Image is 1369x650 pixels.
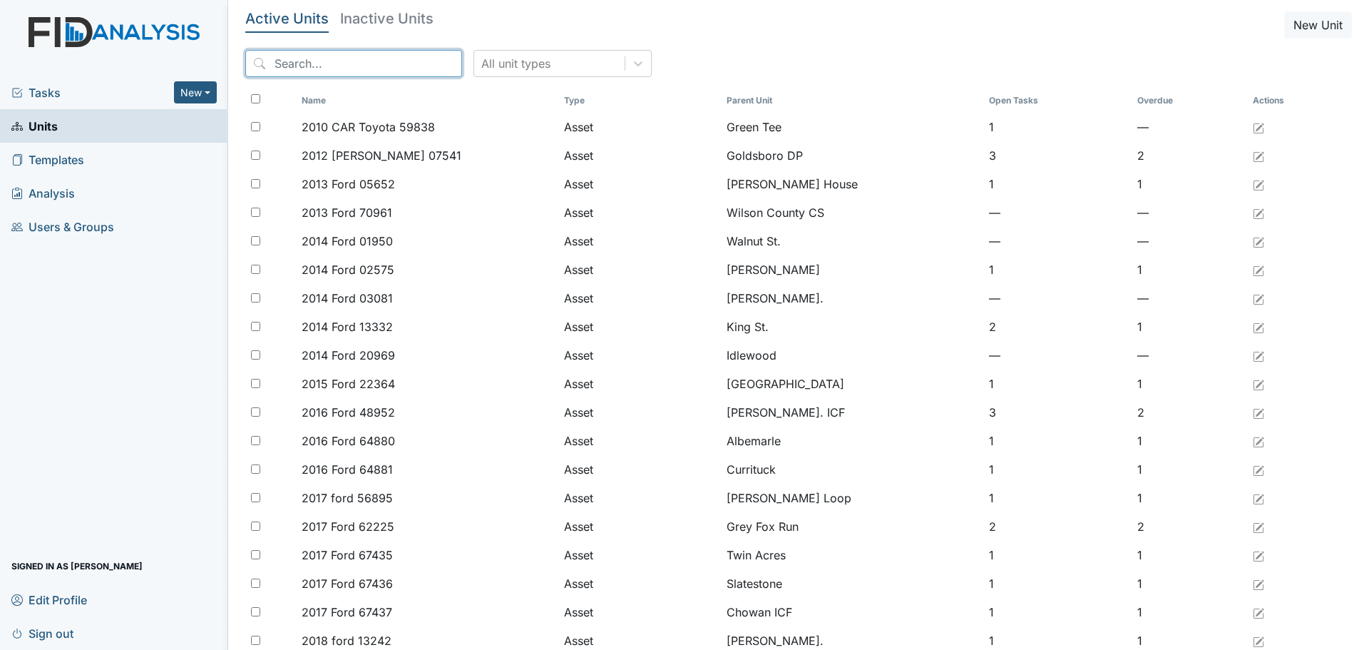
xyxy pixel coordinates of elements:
a: Edit [1253,290,1264,307]
td: 2 [1132,398,1247,427]
td: Albemarle [721,427,983,455]
td: Asset [558,455,721,484]
td: Asset [558,541,721,569]
th: Actions [1247,88,1318,113]
div: All unit types [481,55,550,72]
td: Asset [558,284,721,313]
td: Slatestone [721,569,983,598]
h5: Active Units [245,11,329,26]
span: 2016 Ford 64881 [302,461,393,478]
td: 3 [983,398,1132,427]
span: 2014 Ford 13332 [302,318,393,335]
span: Signed in as [PERSON_NAME] [11,555,143,577]
th: Toggle SortBy [1132,88,1247,113]
td: Chowan ICF [721,598,983,626]
td: 1 [983,113,1132,141]
a: Edit [1253,547,1264,564]
input: Toggle All Rows Selected [251,94,260,103]
input: Search... [245,50,462,77]
span: 2017 Ford 67435 [302,547,393,564]
a: Edit [1253,204,1264,221]
td: 1 [1132,484,1247,512]
td: Asset [558,198,721,227]
td: 1 [1132,170,1247,198]
a: Edit [1253,518,1264,535]
span: 2018 ford 13242 [302,632,391,649]
span: Tasks [11,84,174,101]
a: Edit [1253,147,1264,164]
td: 1 [1132,541,1247,569]
td: — [1132,198,1247,227]
a: Edit [1253,375,1264,392]
td: Asset [558,227,721,255]
td: Twin Acres [721,541,983,569]
td: 1 [1132,370,1247,398]
td: — [983,284,1132,313]
td: Asset [558,512,721,541]
td: Asset [558,370,721,398]
td: — [1132,113,1247,141]
td: 1 [1132,427,1247,455]
a: Edit [1253,318,1264,335]
td: 1 [1132,598,1247,626]
td: Asset [558,313,721,341]
td: Idlewood [721,341,983,370]
td: Green Tee [721,113,983,141]
td: Asset [558,569,721,598]
td: — [983,198,1132,227]
span: 2014 Ford 03081 [302,290,393,307]
span: 2015 Ford 22364 [302,375,395,392]
td: 1 [983,541,1132,569]
td: — [1132,227,1247,255]
th: Toggle SortBy [721,88,983,113]
td: 1 [983,598,1132,626]
td: [PERSON_NAME]. [721,284,983,313]
a: Edit [1253,632,1264,649]
button: New Unit [1284,11,1352,39]
td: — [983,227,1132,255]
td: Currituck [721,455,983,484]
span: 2010 CAR Toyota 59838 [302,118,435,136]
a: Edit [1253,489,1264,507]
td: Asset [558,598,721,626]
span: 2014 Ford 01950 [302,233,393,250]
td: 2 [1132,141,1247,170]
td: [GEOGRAPHIC_DATA] [721,370,983,398]
td: [PERSON_NAME] House [721,170,983,198]
td: Asset [558,484,721,512]
td: Goldsboro DP [721,141,983,170]
a: Edit [1253,233,1264,250]
td: 1 [1132,313,1247,341]
td: Walnut St. [721,227,983,255]
a: Edit [1253,404,1264,421]
td: Asset [558,398,721,427]
td: 2 [983,313,1132,341]
a: Edit [1253,176,1264,193]
span: Analysis [11,182,75,204]
span: 2016 Ford 64880 [302,432,395,450]
span: 2014 Ford 02575 [302,261,394,278]
span: Templates [11,148,84,171]
td: Wilson County CS [721,198,983,227]
a: Edit [1253,575,1264,592]
span: 2017 Ford 62225 [302,518,394,535]
span: 2012 [PERSON_NAME] 07541 [302,147,461,164]
td: — [983,341,1132,370]
span: Users & Groups [11,215,114,238]
td: 2 [1132,512,1247,541]
th: Toggle SortBy [558,88,721,113]
td: 2 [983,512,1132,541]
td: [PERSON_NAME] [721,255,983,284]
span: Units [11,115,58,137]
td: Asset [558,170,721,198]
span: 2013 Ford 70961 [302,204,392,221]
td: [PERSON_NAME] Loop [721,484,983,512]
td: 1 [1132,455,1247,484]
span: 2016 Ford 48952 [302,404,395,421]
span: 2017 Ford 67437 [302,604,392,621]
td: Asset [558,341,721,370]
td: 1 [983,170,1132,198]
td: Grey Fox Run [721,512,983,541]
td: 1 [1132,569,1247,598]
span: 2017 ford 56895 [302,489,393,507]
